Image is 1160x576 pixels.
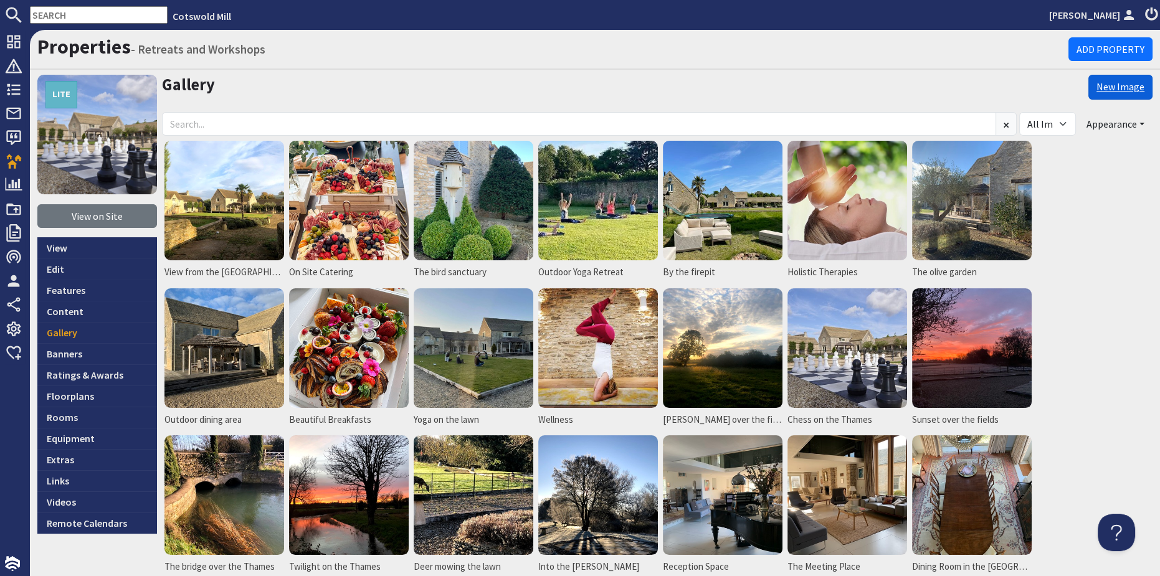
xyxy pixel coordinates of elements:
a: Yoga on the lawn [411,286,536,433]
img: Retreats and Workshops's icon [37,75,157,194]
a: New Image [1088,75,1153,100]
img: Into the woods [538,435,658,555]
a: View from the [GEOGRAPHIC_DATA] [162,138,287,286]
span: Into the [PERSON_NAME] [538,560,639,574]
img: Chess on the Thames [787,288,907,408]
span: Deer mowing the lawn [414,560,501,574]
button: Appearance [1078,112,1153,136]
span: Chess on the Thames [787,413,872,427]
a: Properties [37,34,131,59]
img: Beautiful Breakfasts [289,288,409,408]
span: [PERSON_NAME] over the fields [663,413,782,427]
span: Dining Room in the [GEOGRAPHIC_DATA] [912,560,1032,574]
a: Content [37,301,157,322]
span: By the firepit [663,265,715,280]
span: The bridge over the Thames [164,560,275,574]
a: Equipment [37,428,157,449]
iframe: Toggle Customer Support [1098,514,1135,551]
a: Floorplans [37,385,157,407]
a: On Site Catering [287,138,411,286]
a: Wellness [536,286,660,433]
img: Outdoor Yoga Retreat [538,141,658,260]
img: Sunset over the fields [912,288,1032,408]
img: The olive garden [912,141,1032,260]
span: Outdoor dining area [164,413,242,427]
a: The bird sanctuary [411,138,536,286]
a: Banners [37,343,157,364]
img: Twilight on the Thames [289,435,409,555]
a: The olive garden [910,138,1034,286]
a: Videos [37,491,157,512]
a: Gallery [162,74,215,95]
a: Edit [37,258,157,280]
span: The bird sanctuary [414,265,487,280]
a: Outdoor dining area [162,286,287,433]
img: View from the stone bridge [164,141,284,260]
a: Cotswold Mill [173,10,231,22]
a: Links [37,470,157,491]
img: The Meeting Place [787,435,907,555]
img: By the firepit [663,141,782,260]
img: Holistic Therapies [787,141,907,260]
span: Yoga on the lawn [414,413,479,427]
span: View from the [GEOGRAPHIC_DATA] [164,265,284,280]
img: Dining Room in the Main Barn [912,435,1032,555]
img: Deer mowing the lawn [414,435,533,555]
a: Sunset over the fields [910,286,1034,433]
a: Gallery [37,322,157,343]
span: Twilight on the Thames [289,560,381,574]
a: Extras [37,449,157,470]
a: Features [37,280,157,301]
span: Outdoor Yoga Retreat [538,265,624,280]
a: By the firepit [660,138,785,286]
img: Outdoor dining area [164,288,284,408]
span: Wellness [538,413,573,427]
a: View [37,237,157,258]
a: [PERSON_NAME] [1049,7,1138,22]
span: Beautiful Breakfasts [289,413,371,427]
img: staytech_i_w-64f4e8e9ee0a9c174fd5317b4b171b261742d2d393467e5bdba4413f4f884c10.svg [5,556,20,571]
small: - Retreats and Workshops [131,42,265,57]
img: The bird sanctuary [414,141,533,260]
img: The bridge over the Thames [164,435,284,555]
span: The olive garden [912,265,977,280]
img: Wellness [538,288,658,408]
a: Rooms [37,407,157,428]
a: Add Property [1068,37,1153,61]
img: On Site Catering [289,141,409,260]
a: Outdoor Yoga Retreat [536,138,660,286]
a: Ratings & Awards [37,364,157,385]
span: The Meeting Place [787,560,860,574]
img: Dawn over the fields [663,288,782,408]
span: On Site Catering [289,265,353,280]
a: Chess on the Thames [785,286,910,433]
img: Reception Space [663,435,782,555]
a: Remote Calendars [37,512,157,534]
span: Sunset over the fields [912,413,999,427]
span: Reception Space [663,560,729,574]
span: Holistic Therapies [787,265,858,280]
img: Yoga on the lawn [414,288,533,408]
input: Search... [162,112,996,136]
a: View on Site [37,204,157,228]
a: [PERSON_NAME] over the fields [660,286,785,433]
a: Beautiful Breakfasts [287,286,411,433]
input: SEARCH [30,6,168,24]
a: Holistic Therapies [785,138,910,286]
